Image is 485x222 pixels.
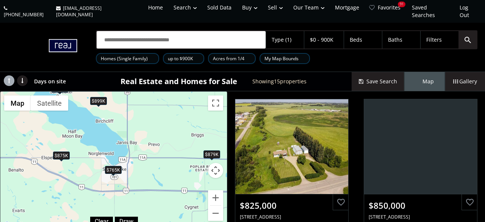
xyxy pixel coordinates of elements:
[4,11,44,18] span: [PHONE_NUMBER]
[52,84,68,92] div: $465K
[31,95,68,111] button: Show satellite imagery
[120,76,237,87] h1: Real Estate and Homes for Sale
[208,163,223,178] button: Map camera controls
[388,37,402,42] div: Baths
[96,53,159,64] div: Homes (Single Family)
[56,5,102,18] span: [EMAIL_ADDRESS][DOMAIN_NAME]
[416,78,434,85] span: Map
[398,2,405,7] div: 91
[310,37,333,42] div: $0 - 900K
[369,200,472,211] div: $850,000
[105,166,122,174] div: $765K
[445,72,485,91] div: Gallery
[240,200,344,211] div: $825,000
[272,37,291,42] div: Type (1)
[208,95,223,111] button: Toggle fullscreen view
[208,53,256,64] div: Acres from 1/4
[8,32,81,62] img: Logo
[90,97,107,105] div: $899K
[369,214,472,220] div: 37557 C&E Trail, Rural Red Deer County, AB T4E 1R8
[260,53,310,64] div: My Map Bounds
[30,72,72,91] div: Days on site
[453,78,477,85] span: Gallery
[350,37,362,42] div: Beds
[227,189,244,197] div: $825K
[53,152,70,160] div: $875K
[52,1,141,22] a: [EMAIL_ADDRESS][DOMAIN_NAME]
[203,150,220,158] div: $879K
[4,95,31,111] button: Show street map
[208,206,223,221] button: Zoom out
[252,78,307,84] h2: Showing 15 properties
[405,72,445,91] div: Map
[352,72,405,91] button: Save Search
[208,190,223,205] button: Zoom in
[163,53,204,64] div: up to $900K
[240,214,344,220] div: 38310 Highway 596, Rural Red Deer County, AB T4E 1T3
[426,37,442,42] div: Filters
